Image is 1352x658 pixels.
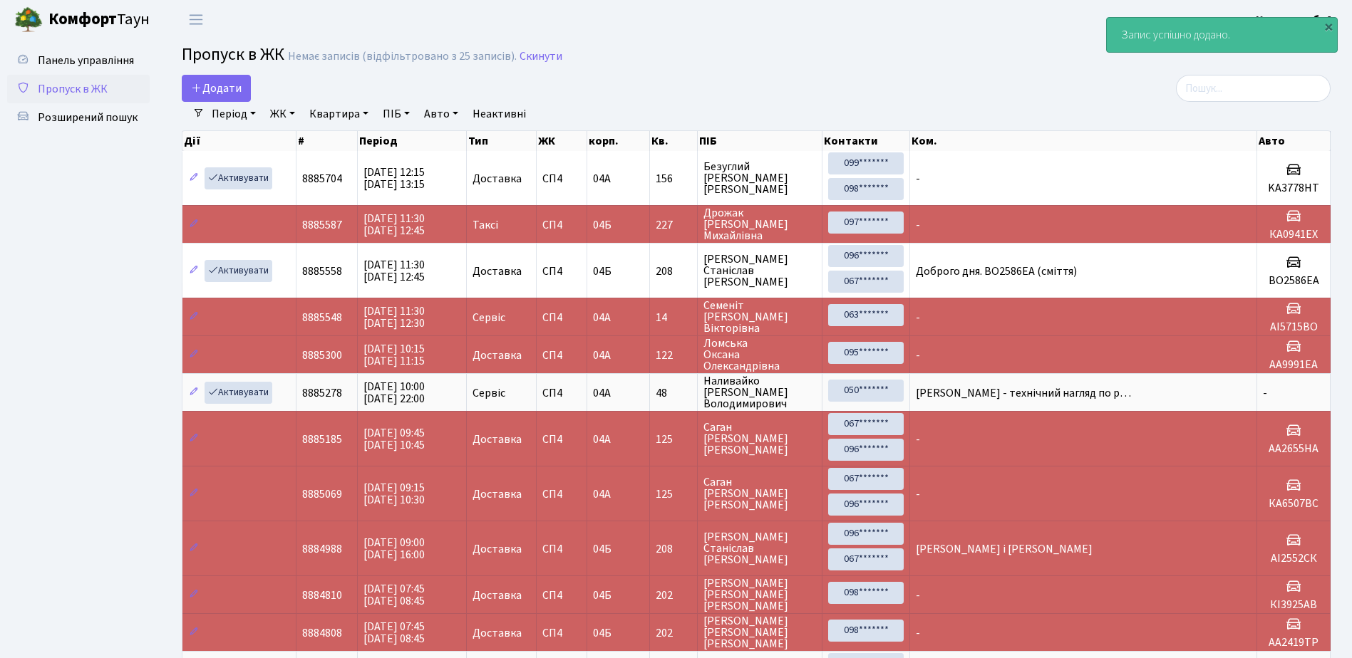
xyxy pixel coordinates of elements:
[473,434,522,445] span: Доставка
[473,219,498,231] span: Таксі
[656,434,691,445] span: 125
[302,348,342,363] span: 8885300
[593,217,612,233] span: 04Б
[916,625,920,641] span: -
[703,615,816,649] span: [PERSON_NAME] [PERSON_NAME] [PERSON_NAME]
[48,8,150,32] span: Таун
[302,625,342,641] span: 8884808
[916,587,920,603] span: -
[7,103,150,132] a: Розширений пошук
[358,131,466,151] th: Період
[191,80,242,96] span: Додати
[656,312,691,323] span: 14
[542,219,581,231] span: СП4
[587,131,650,151] th: корп.
[1263,320,1324,334] h5: АІ5715ВО
[656,590,691,601] span: 202
[363,341,425,369] span: [DATE] 10:15 [DATE] 11:15
[182,75,251,102] a: Додати
[467,131,537,151] th: Тип
[206,102,262,126] a: Період
[473,489,522,500] span: Доставка
[656,219,691,231] span: 227
[703,300,816,334] span: Семеніт [PERSON_NAME] Вікторівна
[542,543,581,555] span: СП4
[363,619,425,647] span: [DATE] 07:45 [DATE] 08:45
[593,348,611,363] span: 04А
[363,164,425,192] span: [DATE] 12:15 [DATE] 13:15
[473,543,522,555] span: Доставка
[916,263,1077,279] span: Доброго дня. ВО2586ЕА (сміття)
[7,75,150,103] a: Пропуск в ЖК
[264,102,301,126] a: ЖК
[910,131,1257,151] th: Ком.
[302,263,342,279] span: 8885558
[542,434,581,445] span: СП4
[363,535,425,563] span: [DATE] 09:00 [DATE] 16:00
[703,254,816,288] span: [PERSON_NAME] Станіслав [PERSON_NAME]
[14,6,43,34] img: logo.png
[296,131,358,151] th: #
[1263,274,1324,288] h5: ВО2586ЕА
[703,578,816,612] span: [PERSON_NAME] [PERSON_NAME] [PERSON_NAME]
[656,266,691,277] span: 208
[473,266,522,277] span: Доставка
[205,382,272,404] a: Активувати
[1176,75,1331,102] input: Пошук...
[473,173,522,184] span: Доставка
[916,486,920,502] span: -
[1263,182,1324,195] h5: KA3778HT
[698,131,822,151] th: ПІБ
[302,310,342,325] span: 8885548
[703,422,816,456] span: Саган [PERSON_NAME] [PERSON_NAME]
[363,480,425,508] span: [DATE] 09:15 [DATE] 10:30
[1263,442,1324,456] h5: AA2655HA
[205,167,272,189] a: Активувати
[542,489,581,500] span: СП4
[473,312,505,323] span: Сервіс
[916,432,920,447] span: -
[182,42,284,67] span: Пропуск в ЖК
[1263,552,1324,565] h5: АІ2552СК
[1263,636,1324,649] h5: АА2419ТР
[178,8,214,31] button: Переключити навігацію
[363,581,425,609] span: [DATE] 07:45 [DATE] 08:45
[363,257,425,285] span: [DATE] 11:30 [DATE] 12:45
[363,211,425,239] span: [DATE] 11:30 [DATE] 12:45
[48,8,117,31] b: Комфорт
[363,425,425,453] span: [DATE] 09:45 [DATE] 10:45
[377,102,416,126] a: ПІБ
[542,266,581,277] span: СП4
[542,173,581,184] span: СП4
[542,312,581,323] span: СП4
[593,263,612,279] span: 04Б
[542,590,581,601] span: СП4
[1263,358,1324,372] h5: AA9991EA
[822,131,910,151] th: Контакти
[1263,497,1324,511] h5: КА6507ВС
[182,131,296,151] th: Дії
[916,541,1093,557] span: [PERSON_NAME] і [PERSON_NAME]
[363,303,425,331] span: [DATE] 11:30 [DATE] 12:30
[473,627,522,639] span: Доставка
[288,50,517,63] div: Немає записів (відфільтровано з 25 записів).
[916,385,1131,401] span: [PERSON_NAME] - технічний нагляд по р…
[38,110,138,125] span: Розширений пошук
[656,489,691,500] span: 125
[542,350,581,361] span: СП4
[302,541,342,557] span: 8884988
[1321,19,1336,33] div: ×
[418,102,464,126] a: Авто
[1263,385,1267,401] span: -
[304,102,374,126] a: Квартира
[916,171,920,187] span: -
[916,310,920,325] span: -
[302,432,342,447] span: 8885185
[205,260,272,282] a: Активувати
[593,541,612,557] span: 04Б
[302,486,342,502] span: 8885069
[363,379,425,407] span: [DATE] 10:00 [DATE] 22:00
[520,50,562,63] a: Скинути
[1107,18,1337,52] div: Запис успішно додано.
[302,587,342,603] span: 8884810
